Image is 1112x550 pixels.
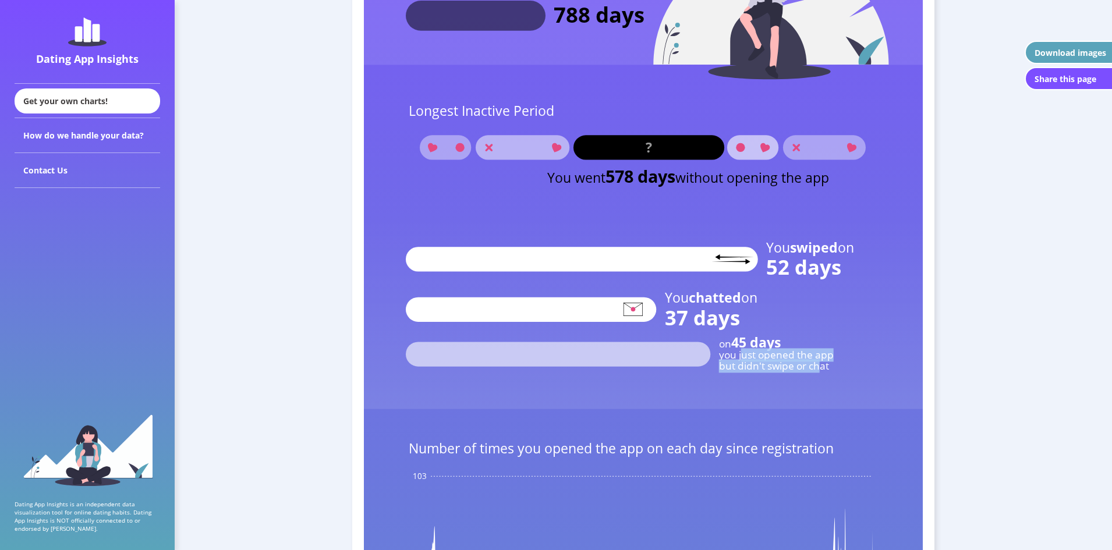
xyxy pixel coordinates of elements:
p: Dating App Insights is an independent data visualization tool for online dating habits. Dating Ap... [15,500,160,533]
text: 52 days [766,253,841,281]
text: you just opened the app [719,348,834,361]
div: Contact Us [15,153,160,188]
tspan: 578 days [605,165,675,187]
tspan: swiped [790,238,838,257]
tspan: 103 [413,471,427,481]
text: You [766,238,854,257]
div: Download images [1035,47,1106,58]
text: Longest Inactive Period [409,101,554,120]
tspan: chatted [689,288,741,307]
tspan: on [741,288,757,307]
div: How do we handle your data? [15,118,160,153]
text: 37 days [665,304,740,331]
button: Download images [1025,41,1112,64]
div: Get your own charts! [15,88,160,113]
text: You went [547,165,829,187]
text: Number of times you opened the app on each day since registration [409,439,834,457]
button: Share this page [1025,67,1112,90]
text: but didn't swipe or chat [719,359,829,372]
text: You [665,288,757,307]
text: ? [646,138,652,157]
tspan: 45 days [731,333,781,352]
text: on [719,333,781,352]
img: sidebar_girl.91b9467e.svg [22,413,153,486]
div: Dating App Insights [17,52,157,66]
img: dating-app-insights-logo.5abe6921.svg [68,17,107,47]
tspan: on [838,238,854,257]
div: Share this page [1035,73,1096,84]
tspan: without opening the app [675,168,829,187]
